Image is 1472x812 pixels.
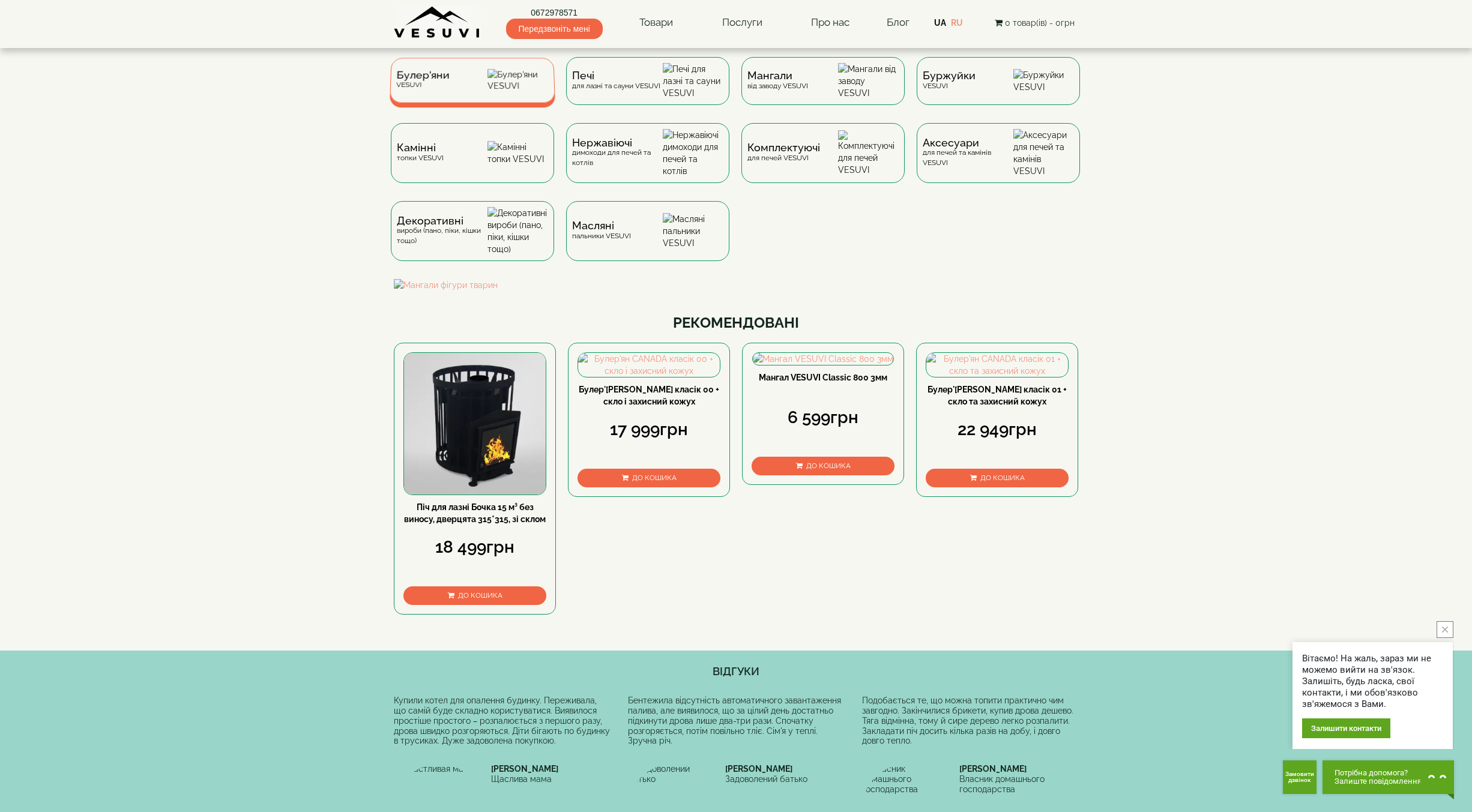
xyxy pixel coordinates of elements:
img: Булер'ян CANADA класік 01 + скло та захисний кожух [926,353,1068,377]
span: До кошика [458,591,502,600]
div: для печей та камінів VESUVI [923,138,1013,168]
span: Мангали [747,71,808,80]
button: До кошика [403,586,546,605]
span: Буржуйки [923,71,976,80]
div: для печей VESUVI [747,143,820,163]
a: Печідля лазні та сауни VESUVI Печі для лазні та сауни VESUVI [560,57,735,123]
span: Масляні [572,221,631,230]
img: Мангали від заводу VESUVI [838,63,899,99]
div: пальники VESUVI [572,221,631,241]
span: Печі [572,71,660,80]
a: Аксесуаридля печей та камінів VESUVI Аксесуари для печей та камінів VESUVI [911,123,1086,201]
img: Булер'ян CANADA класік 00 + скло і захисний кожух [578,353,720,377]
img: Буржуйки VESUVI [1013,69,1074,93]
div: для лазні та сауни VESUVI [572,71,660,91]
div: Залишити контакти [1302,718,1390,738]
button: Get Call button [1283,760,1317,794]
div: 22 949грн [926,418,1069,442]
b: [PERSON_NAME] [491,764,558,774]
a: Піч для лазні Бочка 15 м³ без виносу, дверцята 315*315, зі склом [404,502,546,524]
a: Товари [627,9,685,37]
span: Потрібна допомога? [1335,769,1422,777]
h4: ВІДГУКИ [394,666,1078,678]
a: Блог [887,16,909,28]
img: Аксесуари для печей та камінів VESUVI [1013,129,1074,177]
div: Щаслива мама [491,774,610,784]
span: Аксесуари [923,138,1013,148]
div: Подобається те, що можна топити практично чим завгодно. Закінчилися брикети, купив дрова дешево. ... [862,696,1078,746]
span: Комплектуючі [747,143,820,152]
button: Chat button [1323,760,1454,794]
img: Мангал VESUVI Classic 800 3мм [753,353,893,365]
div: Власник домашнього господарства [959,774,1078,795]
a: RU [951,18,963,28]
a: Булер'яниVESUVI Булер'яни VESUVI [385,57,560,123]
a: Декоративнівироби (пано, піки, кішки тощо) Декоративні вироби (пано, піки, кішки тощо) [385,201,560,279]
img: Мангали фігури тварин [394,279,1078,291]
span: До кошика [980,474,1025,482]
a: БуржуйкиVESUVI Буржуйки VESUVI [911,57,1086,123]
div: димоходи для печей та котлів [572,138,663,168]
span: До кошика [632,474,677,482]
a: Масляніпальники VESUVI Масляні пальники VESUVI [560,201,735,279]
img: Декоративні вироби (пано, піки, кішки тощо) [487,207,548,255]
a: Мангал VESUVI Classic 800 3мм [759,373,887,382]
span: Замовити дзвінок [1285,771,1314,783]
span: Нержавіючі [572,138,663,148]
div: від заводу VESUVI [747,71,808,91]
span: 0 товар(ів) - 0грн [1005,18,1075,28]
div: 6 599грн [752,406,894,430]
a: Каміннітопки VESUVI Камінні топки VESUVI [385,123,560,201]
div: VESUVI [396,71,450,89]
a: Про нас [799,9,861,37]
div: Вітаємо! На жаль, зараз ми не можемо вийти на зв'язок. Залишіть, будь ласка, свої контакти, і ми ... [1302,653,1443,710]
button: До кошика [578,469,720,487]
div: вироби (пано, піки, кішки тощо) [397,216,487,246]
div: 18 499грн [403,535,546,559]
b: [PERSON_NAME] [725,764,792,774]
div: Купили котел для опалення будинку. Переживала, що самій буде складно користуватися. Виявилося про... [394,696,610,746]
div: топки VESUVI [397,143,444,163]
img: Піч для лазні Бочка 15 м³ без виносу, дверцята 315*315, зі склом [404,353,546,495]
a: Комплектуючідля печей VESUVI Комплектуючі для печей VESUVI [735,123,911,201]
div: VESUVI [923,71,976,91]
b: [PERSON_NAME] [959,764,1027,774]
img: Завод VESUVI [394,6,481,39]
a: UA [934,18,946,28]
img: Камінні топки VESUVI [487,141,548,165]
img: Комплектуючі для печей VESUVI [838,130,899,176]
img: Масляні пальники VESUVI [663,213,723,249]
a: Мангаливід заводу VESUVI Мангали від заводу VESUVI [735,57,911,123]
a: Булер'[PERSON_NAME] класік 00 + скло і захисний кожух [579,385,719,406]
span: Декоративні [397,216,487,226]
img: Булер'яни VESUVI [487,69,549,92]
button: close button [1437,621,1453,638]
button: До кошика [752,457,894,475]
div: 17 999грн [578,418,720,442]
span: Камінні [397,143,444,152]
a: 0672978571 [506,7,603,19]
img: Нержавіючі димоходи для печей та котлів [663,129,723,177]
a: Булер'[PERSON_NAME] класік 01 + скло та захисний кожух [928,385,1067,406]
span: Булер'яни [396,71,450,80]
span: Передзвоніть мені [506,19,603,39]
div: Задоволений батько [725,774,844,784]
img: Печі для лазні та сауни VESUVI [663,63,723,99]
span: До кошика [806,462,851,470]
a: Нержавіючідимоходи для печей та котлів Нержавіючі димоходи для печей та котлів [560,123,735,201]
button: 0 товар(ів) - 0грн [991,16,1078,29]
span: Залиште повідомлення [1335,777,1422,786]
a: Послуги [710,9,774,37]
button: До кошика [926,469,1069,487]
div: Бентежила відсутність автоматичного завантаження палива, але виявилося, що за цілий день достатнь... [628,696,844,746]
